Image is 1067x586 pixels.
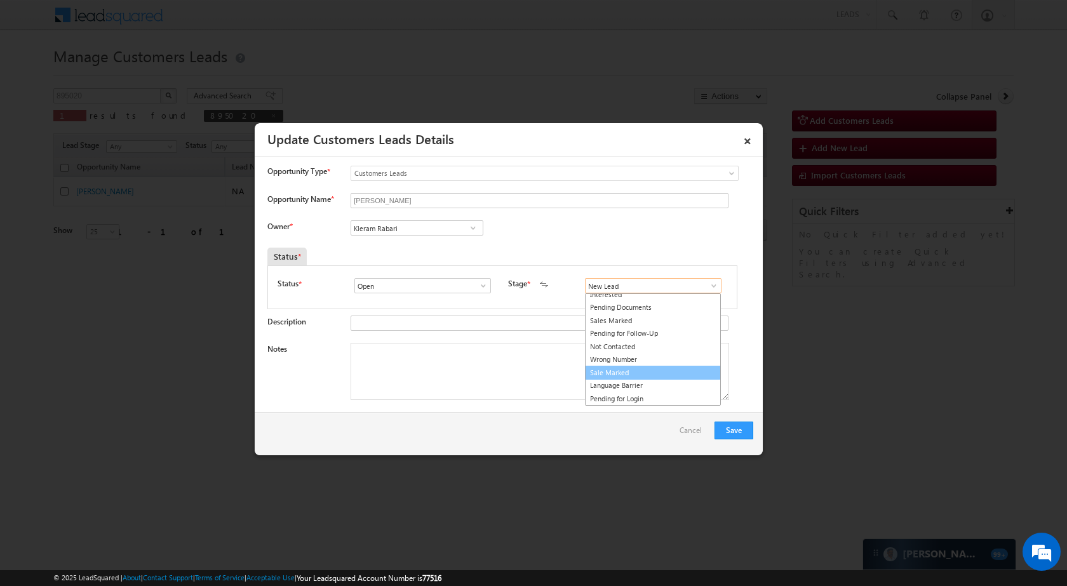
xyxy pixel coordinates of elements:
[173,391,231,408] em: Start Chat
[53,572,441,584] span: © 2025 LeadSquared | | | | |
[246,573,295,582] a: Acceptable Use
[465,222,481,234] a: Show All Items
[737,128,758,150] a: ×
[472,279,488,292] a: Show All Items
[586,288,720,302] a: Interested
[680,422,708,446] a: Cancel
[354,278,491,293] input: Type to Search
[586,340,720,354] a: Not Contacted
[586,379,720,392] a: Language Barrier
[586,301,720,314] a: Pending Documents
[422,573,441,583] span: 77516
[585,366,721,380] a: Sale Marked
[586,314,720,328] a: Sales Marked
[22,67,53,83] img: d_60004797649_company_0_60004797649
[143,573,193,582] a: Contact Support
[267,248,307,265] div: Status
[267,344,287,354] label: Notes
[123,573,141,582] a: About
[66,67,213,83] div: Chat with us now
[208,6,239,37] div: Minimize live chat window
[715,422,753,439] button: Save
[586,327,720,340] a: Pending for Follow-Up
[267,317,306,326] label: Description
[586,353,720,366] a: Wrong Number
[267,130,454,147] a: Update Customers Leads Details
[702,279,718,292] a: Show All Items
[267,166,327,177] span: Opportunity Type
[297,573,441,583] span: Your Leadsquared Account Number is
[586,392,720,406] a: Pending for Login
[508,278,527,290] label: Stage
[195,573,245,582] a: Terms of Service
[17,117,232,380] textarea: Type your message and hit 'Enter'
[267,194,333,204] label: Opportunity Name
[278,278,299,290] label: Status
[267,222,292,231] label: Owner
[351,166,739,181] a: Customers Leads
[351,168,687,179] span: Customers Leads
[351,220,483,236] input: Type to Search
[585,278,721,293] input: Type to Search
